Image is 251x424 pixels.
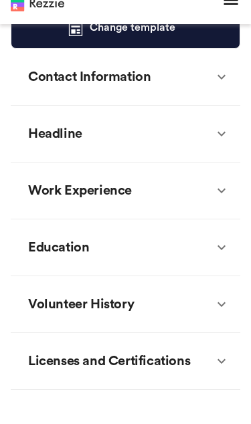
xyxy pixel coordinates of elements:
[21,304,141,344] div: Volunteer History
[21,361,197,401] div: Licenses and Certifications
[56,35,196,62] button: Change template
[21,247,96,288] div: Education
[11,126,240,183] div: Headline
[21,134,89,174] div: Headline
[11,183,240,239] div: Work Experience
[56,40,196,54] a: Change template
[21,77,157,117] div: Contact Information
[11,353,240,410] div: Licenses and Certifications
[11,296,240,353] div: Volunteer History
[11,239,240,296] div: Education
[21,191,139,231] div: Work Experience
[11,69,240,126] div: Contact Information
[11,13,64,31] img: logo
